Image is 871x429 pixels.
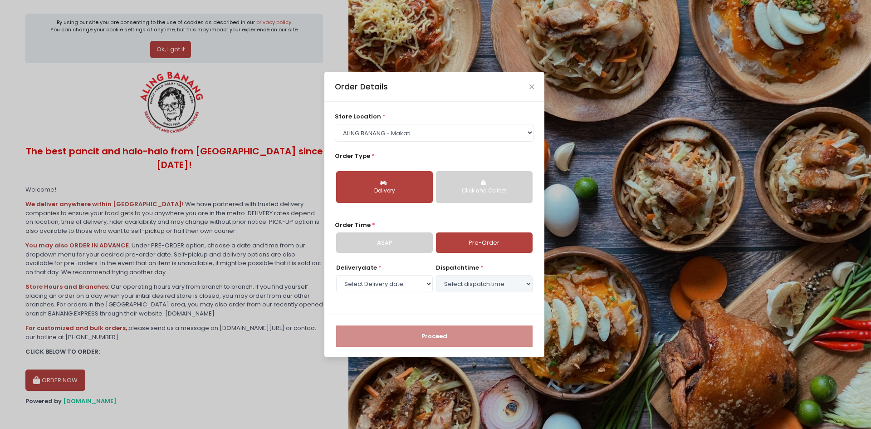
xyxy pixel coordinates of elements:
a: Pre-Order [436,232,533,253]
div: Click and Collect [442,187,526,195]
div: Order Details [335,81,388,93]
a: ASAP [336,232,433,253]
span: Delivery date [336,263,377,272]
button: Proceed [336,325,533,347]
span: Order Time [335,221,371,229]
span: store location [335,112,381,121]
button: Close [529,84,534,89]
span: dispatch time [436,263,479,272]
span: Order Type [335,152,370,160]
button: Delivery [336,171,433,203]
button: Click and Collect [436,171,533,203]
div: Delivery [343,187,426,195]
